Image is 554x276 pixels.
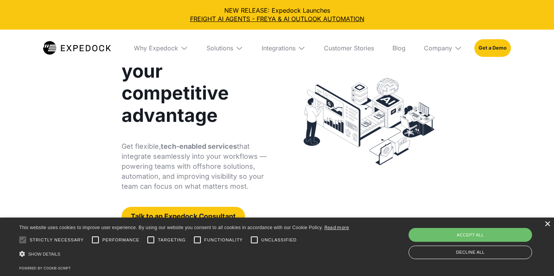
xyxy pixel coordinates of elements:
[19,225,323,230] span: This website uses cookies to improve user experience. By using our website you consent to all coo...
[261,237,297,243] span: Unclassified
[409,246,532,259] div: Decline all
[424,44,452,52] div: Company
[207,44,233,52] div: Solutions
[161,142,237,150] strong: tech-enabled services
[134,44,178,52] div: Why Expedock
[255,30,312,67] div: Integrations
[19,249,349,259] div: Show details
[122,141,269,191] p: Get flexible, that integrate seamlessly into your workflows — powering teams with offshore soluti...
[318,30,380,67] a: Customer Stories
[474,39,511,57] a: Get a Demo
[122,207,245,226] a: Talk to an Expedock Consultant
[386,30,412,67] a: Blog
[158,237,185,243] span: Targeting
[409,228,532,242] div: Accept all
[6,15,548,23] a: FREIGHT AI AGENTS - FREYA & AI OUTLOOK AUTOMATION
[6,6,548,23] div: NEW RELEASE: Expedock Launches
[19,266,71,270] a: Powered by cookie-script
[102,237,140,243] span: Performance
[30,237,84,243] span: Strictly necessary
[262,44,295,52] div: Integrations
[516,239,554,276] iframe: Chat Widget
[544,221,550,227] div: Close
[200,30,249,67] div: Solutions
[204,237,243,243] span: Functionality
[418,30,468,67] div: Company
[122,38,269,126] h1: Expedock is your competitive advantage
[28,252,60,256] span: Show details
[128,30,194,67] div: Why Expedock
[324,224,349,230] a: Read more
